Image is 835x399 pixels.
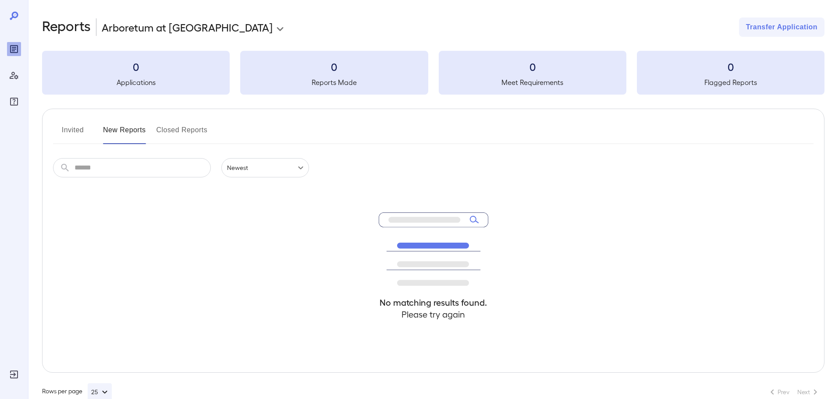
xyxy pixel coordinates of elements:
[102,20,273,34] p: Arboretum at [GEOGRAPHIC_DATA]
[7,95,21,109] div: FAQ
[42,77,230,88] h5: Applications
[739,18,824,37] button: Transfer Application
[53,123,92,144] button: Invited
[439,60,626,74] h3: 0
[42,51,824,95] summary: 0Applications0Reports Made0Meet Requirements0Flagged Reports
[7,68,21,82] div: Manage Users
[637,77,824,88] h5: Flagged Reports
[7,367,21,381] div: Log Out
[379,308,488,320] h4: Please try again
[42,60,230,74] h3: 0
[103,123,146,144] button: New Reports
[637,60,824,74] h3: 0
[7,42,21,56] div: Reports
[42,18,91,37] h2: Reports
[240,60,428,74] h3: 0
[221,158,309,177] div: Newest
[156,123,208,144] button: Closed Reports
[439,77,626,88] h5: Meet Requirements
[763,385,824,399] nav: pagination navigation
[379,297,488,308] h4: No matching results found.
[240,77,428,88] h5: Reports Made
